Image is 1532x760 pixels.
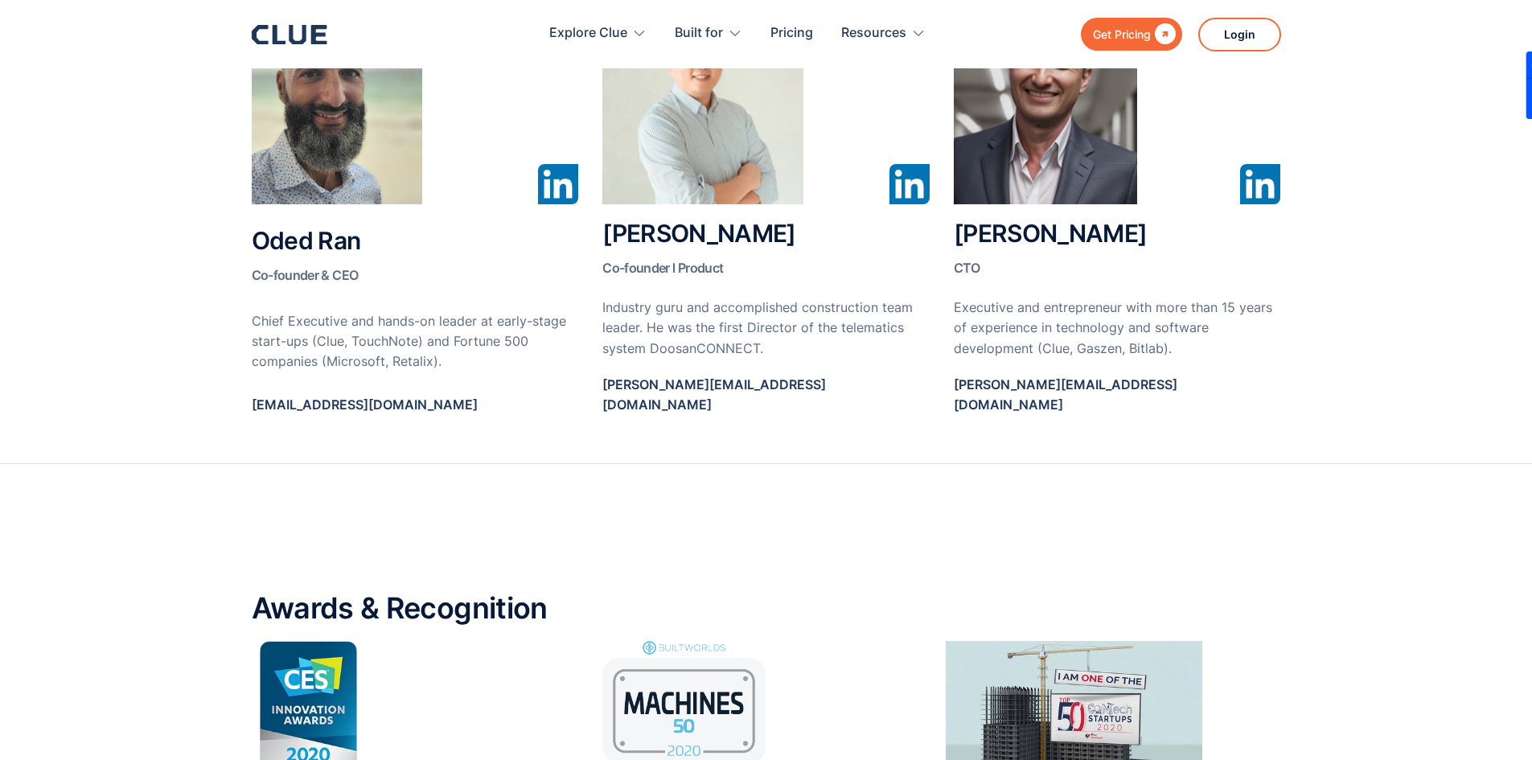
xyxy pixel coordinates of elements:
a: [PERSON_NAME][EMAIL_ADDRESS][DOMAIN_NAME] [954,375,1281,431]
img: Linked In Icon [538,164,578,204]
span: CTO [954,260,980,276]
img: Jayden Change Clue Insights [602,3,803,204]
img: Linked In Icon [1240,164,1280,204]
img: Rodrigo Mendez Clue Insights [954,3,1137,204]
p: Chief Executive and hands-on leader at early-stage start-ups (Clue, TouchNote) and Fortune 500 co... [252,311,579,372]
h2: Oded Ran [252,228,579,289]
div: Built for [675,8,723,59]
div: Resources [841,8,906,59]
div: Built for [675,8,742,59]
p: [EMAIL_ADDRESS][DOMAIN_NAME] [252,395,579,415]
div: Explore Clue [549,8,647,59]
p: Industry guru and accomplished construction team leader. He was the first Director of the telemat... [602,298,930,359]
div: Resources [841,8,926,59]
a: Get Pricing [1081,18,1182,51]
p: [PERSON_NAME][EMAIL_ADDRESS][DOMAIN_NAME] [602,375,930,415]
a: Pricing [770,8,813,59]
div:  [1151,24,1176,44]
a: [EMAIL_ADDRESS][DOMAIN_NAME] [252,395,579,431]
a: [PERSON_NAME][EMAIL_ADDRESS][DOMAIN_NAME] [602,375,930,431]
h2: [PERSON_NAME] [954,220,1281,281]
a: Login [1198,18,1281,51]
h2: Awards & Recognition [252,593,1281,625]
div: Get Pricing [1093,24,1151,44]
span: Co-founder & CEO [252,267,359,283]
h2: [PERSON_NAME] [602,220,930,281]
p: [PERSON_NAME][EMAIL_ADDRESS][DOMAIN_NAME] [954,375,1281,415]
img: Oded Ran Clue Insights CEO [252,3,422,204]
div: Explore Clue [549,8,627,59]
p: Executive and entrepreneur with more than 15 years of experience in technology and software devel... [954,298,1281,359]
iframe: Chat Widget [1242,535,1532,760]
img: Linked In Icon [889,164,930,204]
span: Co-founder l Product [602,260,723,276]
